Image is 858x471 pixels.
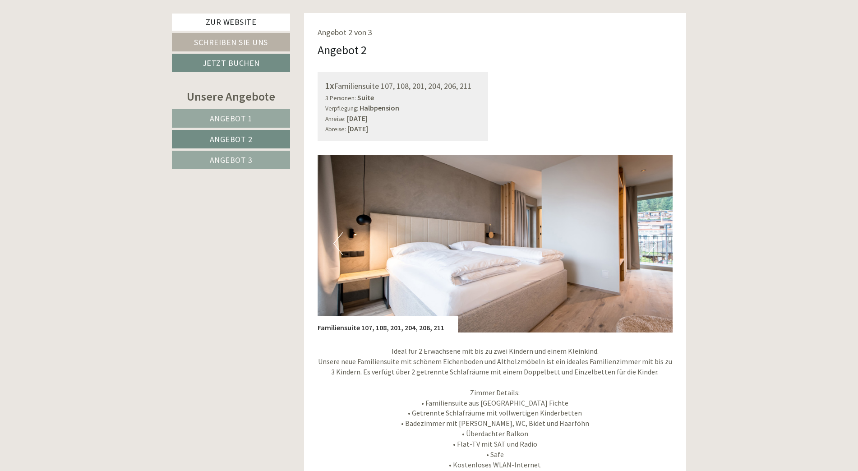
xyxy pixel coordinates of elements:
[318,155,673,332] img: image
[647,232,657,255] button: Next
[297,235,355,254] button: Senden
[172,54,290,72] a: Jetzt buchen
[325,115,346,123] small: Anreise:
[172,33,290,51] a: Schreiben Sie uns
[325,125,346,133] small: Abreise:
[347,124,368,133] b: [DATE]
[210,134,253,144] span: Angebot 2
[357,93,374,102] b: Suite
[325,105,358,112] small: Verpflegung:
[318,42,367,58] div: Angebot 2
[172,88,290,105] div: Unsere Angebote
[159,7,197,22] div: Freitag
[172,14,290,31] a: Zur Website
[318,27,372,37] span: Angebot 2 von 3
[325,80,334,91] b: 1x
[360,103,399,112] b: Halbpension
[212,24,349,52] div: Guten Tag, wie können wir Ihnen helfen?
[217,44,342,50] small: 23:11
[318,316,458,333] div: Familiensuite 107, 108, 201, 204, 206, 211
[325,79,481,92] div: Familiensuite 107, 108, 201, 204, 206, 211
[347,114,368,123] b: [DATE]
[210,113,253,124] span: Angebot 1
[325,94,356,102] small: 3 Personen:
[210,155,253,165] span: Angebot 3
[333,232,343,255] button: Previous
[217,26,342,33] div: Sie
